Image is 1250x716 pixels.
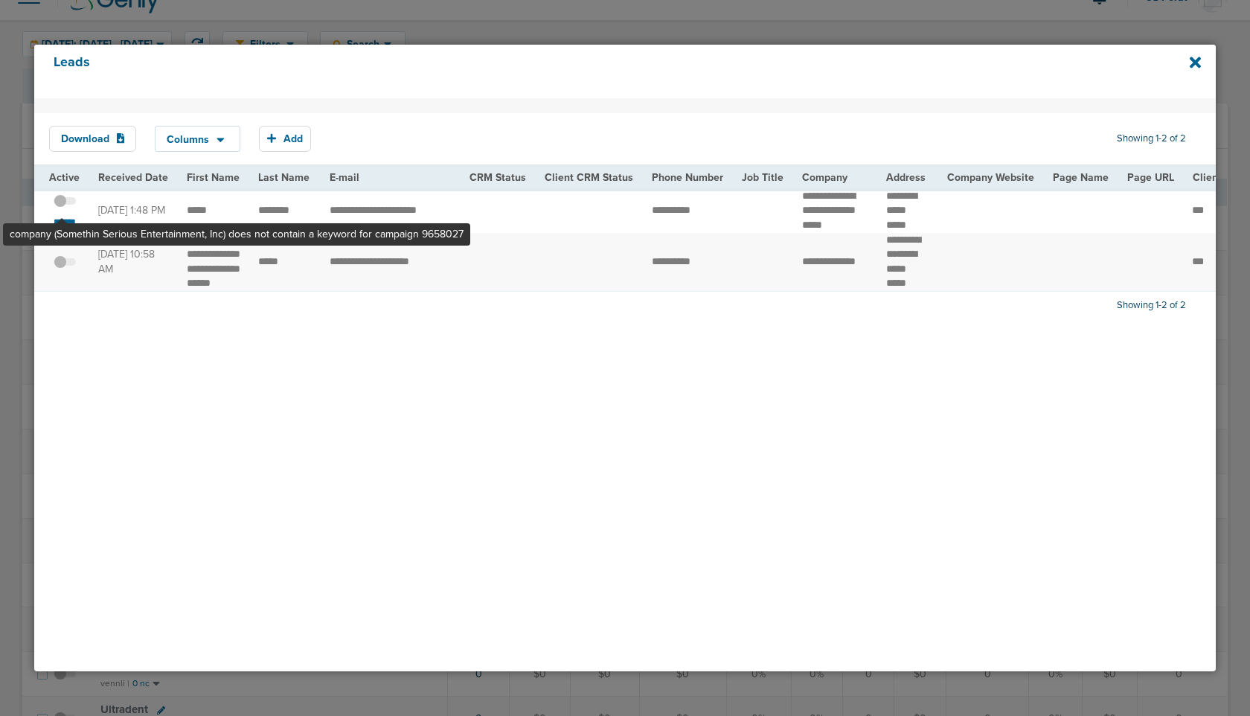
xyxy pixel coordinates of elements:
th: Company [793,166,877,189]
span: Add [283,132,303,145]
th: Page Name [1043,166,1118,189]
span: Phone Number [652,171,723,184]
th: Address [877,166,938,189]
span: Client Id [1193,171,1234,184]
span: Received Date [98,171,168,184]
button: Add [259,126,311,152]
h4: Leads [54,54,1087,89]
span: Showing 1-2 of 2 [1117,132,1186,145]
td: [DATE] 1:48 PM [89,189,178,233]
span: E-mail [330,171,359,184]
span: First Name [187,171,240,184]
th: Company Website [937,166,1043,189]
span: Columns [167,135,209,145]
span: Showing 1-2 of 2 [1117,299,1186,312]
span: Active [49,171,80,184]
th: Job Title [733,166,793,189]
span: Page URL [1127,171,1174,184]
td: [DATE] 10:58 AM [89,233,178,292]
button: Download [49,126,137,152]
span: Last Name [258,171,310,184]
span: CRM Status [469,171,526,184]
th: Client CRM Status [536,166,643,189]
